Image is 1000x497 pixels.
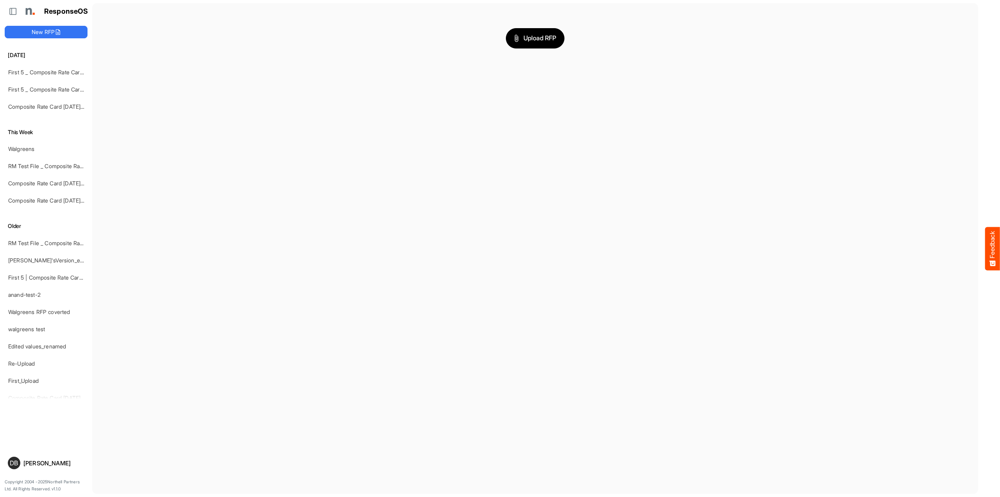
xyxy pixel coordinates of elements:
a: walgreens test [8,326,45,332]
a: [PERSON_NAME]'sVersion_e2e-test-file_20250604_111803 [8,257,155,264]
button: New RFP [5,26,87,38]
h6: This Week [5,128,87,136]
a: RM Test File _ Composite Rate Card [DATE] [8,163,117,169]
button: Upload RFP [506,28,564,48]
span: DB [10,460,18,466]
h6: [DATE] [5,51,87,59]
a: Edited values_renamed [8,343,66,350]
a: Composite Rate Card [DATE]_smaller [8,197,101,204]
button: Feedback [985,227,1000,270]
a: RM Test File _ Composite Rate Card [DATE]-test-edited [8,240,147,246]
a: First 5 _ Composite Rate Card [DATE] [8,69,102,75]
div: [PERSON_NAME] [23,460,84,466]
a: anand-test-2 [8,291,41,298]
a: Composite Rate Card [DATE]_smaller [8,180,101,187]
a: First 5 _ Composite Rate Card [DATE] [8,86,102,93]
a: First 5 | Composite Rate Card [DATE] [8,274,101,281]
h1: ResponseOS [44,7,88,16]
a: First_Upload [8,377,39,384]
a: Re-Upload [8,360,35,367]
img: Northell [21,4,37,19]
a: Walgreens [8,145,34,152]
a: Walgreens RFP coverted [8,309,70,315]
span: Upload RFP [514,33,556,43]
p: Copyright 2004 - 2025 Northell Partners Ltd. All Rights Reserved. v 1.1.0 [5,479,87,492]
h6: Older [5,222,87,230]
a: Composite Rate Card [DATE] mapping test [8,103,114,110]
